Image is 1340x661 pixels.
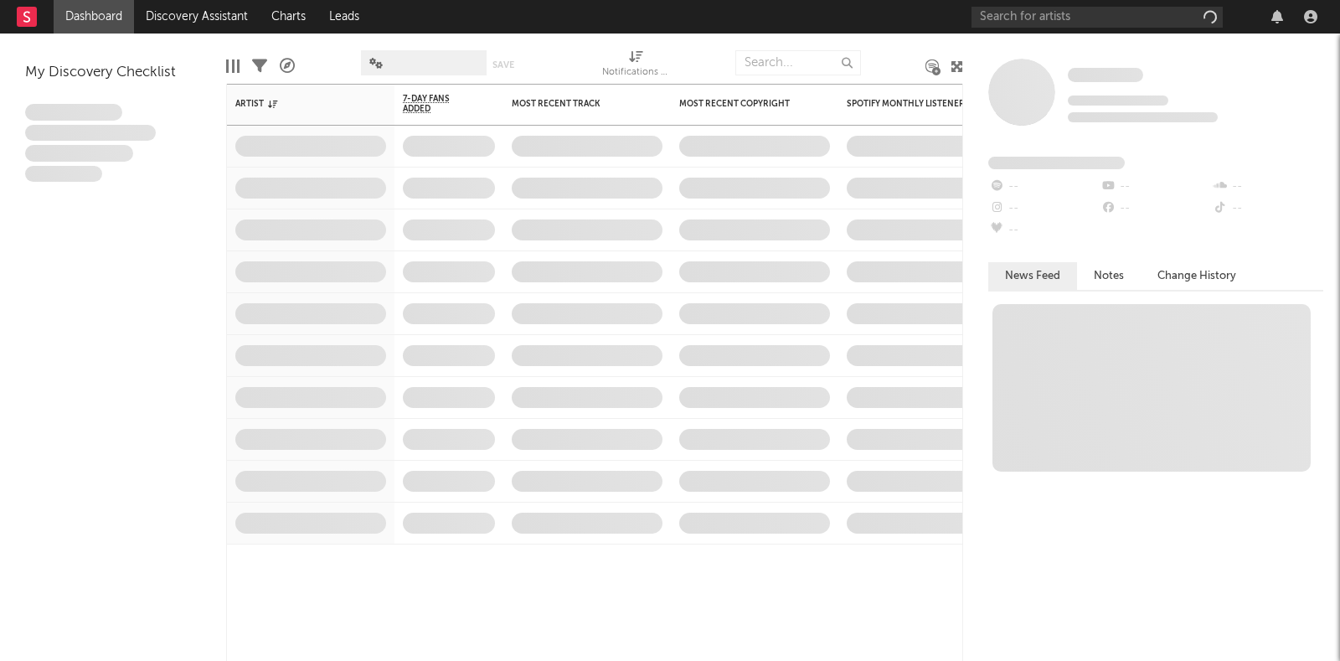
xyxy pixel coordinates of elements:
span: Integer aliquet in purus et [25,125,156,142]
div: -- [1100,176,1211,198]
div: Most Recent Track [512,99,637,109]
div: -- [1212,176,1323,198]
div: -- [988,176,1100,198]
div: A&R Pipeline [280,42,295,90]
div: -- [1212,198,1323,219]
div: Spotify Monthly Listeners [847,99,972,109]
span: 7-Day Fans Added [403,94,470,114]
span: Some Artist [1068,68,1143,82]
div: Notifications (Artist) [602,42,669,90]
span: Praesent ac interdum [25,145,133,162]
span: Fans Added by Platform [988,157,1125,169]
input: Search for artists [971,7,1223,28]
div: Most Recent Copyright [679,99,805,109]
span: Lorem ipsum dolor [25,104,122,121]
span: 0 fans last week [1068,112,1218,122]
input: Search... [735,50,861,75]
div: -- [988,198,1100,219]
div: -- [988,219,1100,241]
span: Aliquam viverra [25,166,102,183]
button: Notes [1077,262,1141,290]
div: Artist [235,99,361,109]
a: Some Artist [1068,67,1143,84]
div: Filters [252,42,267,90]
div: Edit Columns [226,42,240,90]
span: Tracking Since: [DATE] [1068,96,1168,106]
button: Save [492,60,514,70]
button: Change History [1141,262,1253,290]
div: -- [1100,198,1211,219]
div: My Discovery Checklist [25,63,201,83]
div: Notifications (Artist) [602,63,669,83]
button: News Feed [988,262,1077,290]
